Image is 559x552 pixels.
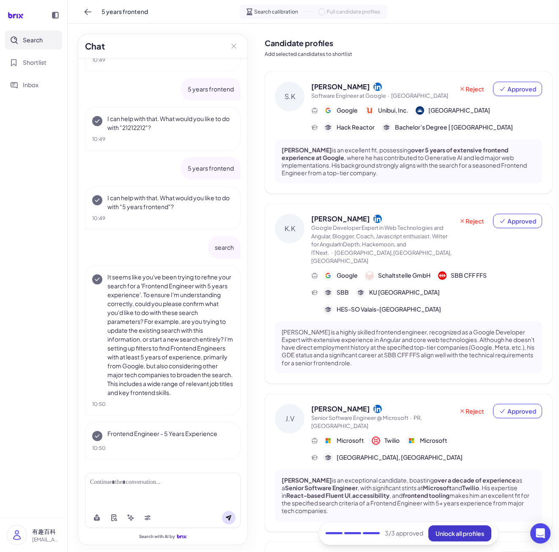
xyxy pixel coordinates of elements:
[23,80,38,89] span: Inbox
[188,85,234,94] p: 5 years frontend
[222,511,236,524] button: Send message
[327,8,380,16] span: Full candidate profiles
[188,164,234,173] p: 5 years frontend
[337,123,375,132] span: Hack Reactor
[282,146,332,154] strong: [PERSON_NAME]
[459,407,484,415] span: Reject
[403,491,449,499] strong: frontend tooling
[459,85,484,93] span: Reject
[337,106,358,115] span: Google
[378,271,430,280] span: Schaltstelle GmbH
[275,214,304,243] div: K.K
[385,529,423,538] span: 3 /3 approved
[311,224,447,256] span: Google Developer Expert in Web Technologies and Angular, Blogger, Coach, Javascript enthusiast. W...
[369,288,440,297] span: KU [GEOGRAPHIC_DATA]
[438,271,447,280] img: 公司logo
[32,536,60,544] p: [EMAIL_ADDRESS][DOMAIN_NAME]
[90,511,104,524] button: Upload file
[324,106,332,115] img: 公司logo
[285,484,358,491] strong: Senior Software Engineer
[32,527,60,536] p: 有趣百科
[384,436,400,445] span: Twilio
[92,56,233,64] div: 10:49
[530,523,551,544] div: Open Intercom Messenger
[453,82,490,96] button: Reject
[92,444,233,452] div: 10:50
[407,436,416,445] img: 公司logo
[286,491,351,499] strong: React-based Fluent UI
[352,491,389,499] strong: accessibility
[101,7,148,16] span: 5 years frontend
[365,271,374,280] img: 公司logo
[282,476,535,515] p: is an exceptional candidate, boasting as a , with significant stints at and . His expertise in , ...
[416,106,424,115] img: 公司logo
[428,525,491,541] button: Unlock all profiles
[311,214,370,224] span: [PERSON_NAME]
[507,407,536,415] span: Approved
[275,82,304,111] div: S.K
[5,53,62,72] button: Shortlist
[324,436,332,445] img: 公司logo
[23,58,47,67] span: Shortlist
[395,123,513,132] span: Bachelor’s Degree | [GEOGRAPHIC_DATA]
[337,453,463,462] span: [GEOGRAPHIC_DATA], [GEOGRAPHIC_DATA]
[107,193,233,211] p: I can help with that. What would you like to do with "5 years frontend"?
[459,217,484,225] span: Reject
[92,135,233,143] div: 10:49
[436,530,484,537] span: Unlock all profiles
[378,106,408,115] span: Unibui, Inc.
[215,243,234,252] p: search
[507,85,536,93] span: Approved
[311,404,370,414] span: [PERSON_NAME]
[282,146,535,177] p: is an excellent fit, possessing , where he has contributed to Generative AI and led major web imp...
[311,414,408,421] span: Senior Software Engineer @ Microsoft
[5,30,62,50] button: Search
[337,436,364,445] span: Microsoft
[85,40,105,52] h2: Chat
[92,400,233,408] div: 10:50
[107,273,233,397] p: It seems like you've been trying to refine your search for a 'Frontend Engineer with 5 years expe...
[507,217,536,225] span: Approved
[23,36,43,44] span: Search
[462,484,479,491] strong: Twilio
[453,214,490,228] button: Reject
[391,92,448,99] span: [GEOGRAPHIC_DATA]
[453,404,490,418] button: Reject
[493,214,542,228] button: Approved
[311,249,452,265] span: [GEOGRAPHIC_DATA],[GEOGRAPHIC_DATA],[GEOGRAPHIC_DATA]
[282,146,508,161] strong: over 5 years of extensive frontend experience at Google
[275,404,304,433] div: J.V
[451,271,487,280] span: SBB CFF FFS
[423,484,452,491] strong: Microsoft
[5,75,62,94] button: Inbox
[428,106,490,115] span: [GEOGRAPHIC_DATA]
[107,429,233,438] p: Frontend Engineer - 5 Years Experience
[311,82,370,92] span: [PERSON_NAME]
[493,404,542,418] button: Approved
[254,8,298,16] span: Search calibration
[410,414,412,421] span: ·
[337,288,349,297] span: SBB
[434,476,516,484] strong: over a decade of experience
[493,82,542,96] button: Approved
[337,305,441,314] span: HES-SO Valais-[GEOGRAPHIC_DATA]
[282,328,535,367] p: [PERSON_NAME] is a highly skilled frontend engineer, recognized as a Google Developer Expert with...
[311,92,386,99] span: Software Engineer at Google
[139,534,175,539] span: Search with AI by
[324,271,332,280] img: 公司logo
[282,476,332,484] strong: [PERSON_NAME]
[372,436,380,445] img: 公司logo
[420,436,447,445] span: Microsoft
[331,249,333,256] span: ·
[365,106,374,115] img: 公司logo
[265,37,552,49] h2: Candidate profiles
[388,92,389,99] span: ·
[92,215,233,222] div: 10:49
[7,525,27,545] img: user_logo.png
[265,50,552,58] p: Add selected candidates to shortlist
[107,114,233,132] p: I can help with that. What would you like to do with "21212212"?
[337,271,358,280] span: Google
